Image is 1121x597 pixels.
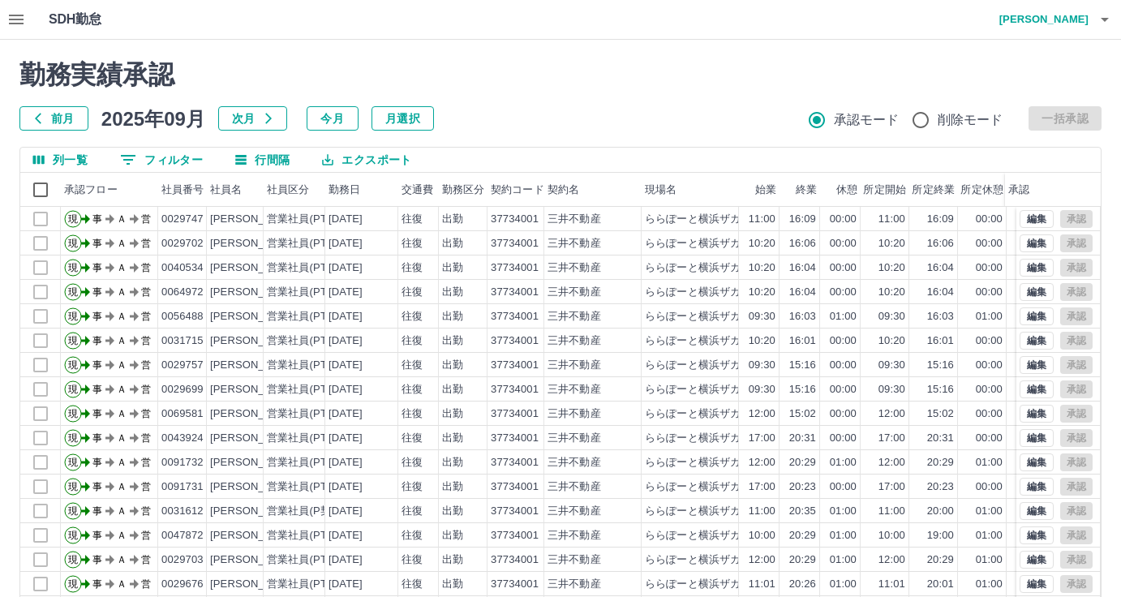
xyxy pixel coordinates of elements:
div: 10:20 [749,333,775,349]
div: 37734001 [491,333,539,349]
div: 00:00 [976,260,1003,276]
div: 37734001 [491,260,539,276]
div: 三井不動産 [548,285,601,300]
div: 00:00 [976,333,1003,349]
div: 37734001 [491,382,539,397]
button: 編集 [1020,478,1054,496]
div: 10:20 [878,285,905,300]
button: 編集 [1020,332,1054,350]
button: 前月 [19,106,88,131]
div: [DATE] [329,406,363,422]
div: 12:00 [878,406,905,422]
div: 往復 [402,479,423,495]
text: 営 [141,238,151,249]
text: 現 [68,457,78,468]
div: 00:00 [830,479,857,495]
text: 事 [92,384,102,395]
button: 編集 [1020,526,1054,544]
div: [PERSON_NAME] [210,236,299,251]
div: 0040534 [161,260,204,276]
div: 営業社員(PT契約) [267,431,352,446]
text: 事 [92,213,102,225]
button: 行間隔 [222,148,303,172]
div: 20:29 [927,455,954,470]
div: 01:00 [976,309,1003,324]
div: [PERSON_NAME] [210,309,299,324]
div: 20:31 [927,431,954,446]
button: 次月 [218,106,287,131]
text: 現 [68,432,78,444]
div: [DATE] [329,504,363,519]
button: 編集 [1020,405,1054,423]
div: 00:00 [830,285,857,300]
text: Ａ [117,384,127,395]
text: 営 [141,262,151,273]
text: 現 [68,408,78,419]
div: 0091732 [161,455,204,470]
button: 編集 [1020,356,1054,374]
text: 現 [68,384,78,395]
div: 営業社員(PT契約) [267,406,352,422]
text: 営 [141,384,151,395]
text: 営 [141,432,151,444]
div: ららぽーと横浜ザガーデンレストランフォーシュン [645,358,890,373]
div: 営業社員(PT契約) [267,382,352,397]
div: 00:00 [830,382,857,397]
div: 09:30 [749,309,775,324]
div: 社員番号 [158,173,207,207]
button: 編集 [1020,502,1054,520]
text: 営 [141,286,151,298]
div: 12:00 [878,455,905,470]
div: 社員区分 [267,173,310,207]
div: 00:00 [830,260,857,276]
div: 往復 [402,504,423,519]
div: 10:20 [878,333,905,349]
div: 17:00 [749,431,775,446]
div: 承認フロー [64,173,118,207]
div: 15:16 [927,358,954,373]
text: Ａ [117,335,127,346]
div: 所定開始 [863,173,906,207]
div: 交通費 [398,173,439,207]
div: 往復 [402,212,423,227]
div: 終業 [796,173,817,207]
div: 37734001 [491,431,539,446]
div: [PERSON_NAME] [210,285,299,300]
button: エクスポート [309,148,424,172]
span: 承認モード [834,110,900,130]
div: 営業社員(PT契約) [267,236,352,251]
div: 11:00 [878,212,905,227]
div: ららぽーと横浜ザガーデンレストランフォーシュン [645,382,890,397]
text: 現 [68,311,78,322]
div: [DATE] [329,333,363,349]
div: 出勤 [442,358,463,373]
div: ららぽーと横浜ザガーデンレストランフォーシュン [645,333,890,349]
div: 37734001 [491,358,539,373]
div: ららぽーと横浜ザガーデンレストランフォーシュン [645,406,890,422]
div: 往復 [402,285,423,300]
div: 11:00 [749,212,775,227]
div: 16:03 [789,309,816,324]
text: Ａ [117,481,127,492]
div: 往復 [402,309,423,324]
text: 営 [141,213,151,225]
div: 15:16 [927,382,954,397]
div: 三井不動産 [548,406,601,422]
div: 往復 [402,431,423,446]
div: 承認フロー [61,173,158,207]
div: ららぽーと横浜ザガーデンレストランフォーシュン [645,260,890,276]
div: [PERSON_NAME] [210,212,299,227]
div: [PERSON_NAME] [210,382,299,397]
div: 営業社員(PT契約) [267,358,352,373]
div: [DATE] [329,260,363,276]
div: 20:23 [789,479,816,495]
div: 10:20 [878,236,905,251]
div: 承認 [1005,173,1089,207]
div: 往復 [402,358,423,373]
div: 00:00 [976,431,1003,446]
div: 15:02 [789,406,816,422]
text: 営 [141,359,151,371]
button: 編集 [1020,380,1054,398]
div: 17:00 [878,479,905,495]
div: 16:04 [927,260,954,276]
